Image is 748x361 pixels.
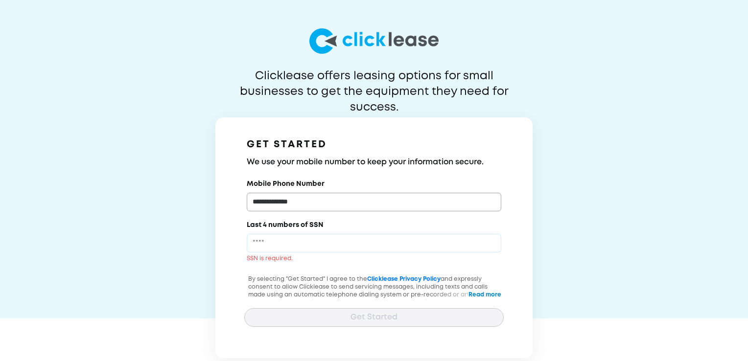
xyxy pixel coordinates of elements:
p: Clicklease offers leasing options for small businesses to get the equipment they need for success. [216,68,532,100]
h1: GET STARTED [247,137,501,153]
label: Last 4 numbers of SSN [247,220,324,230]
label: Mobile Phone Number [247,179,325,189]
h3: We use your mobile number to keep your information secure. [247,157,501,168]
button: Get Started [244,308,504,327]
div: SSN is required. [247,255,501,263]
img: logo-larg [309,28,439,54]
a: Clicklease Privacy Policy [367,276,441,282]
p: By selecting "Get Started" I agree to the and expressly consent to allow Clicklease to send servi... [244,275,504,322]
